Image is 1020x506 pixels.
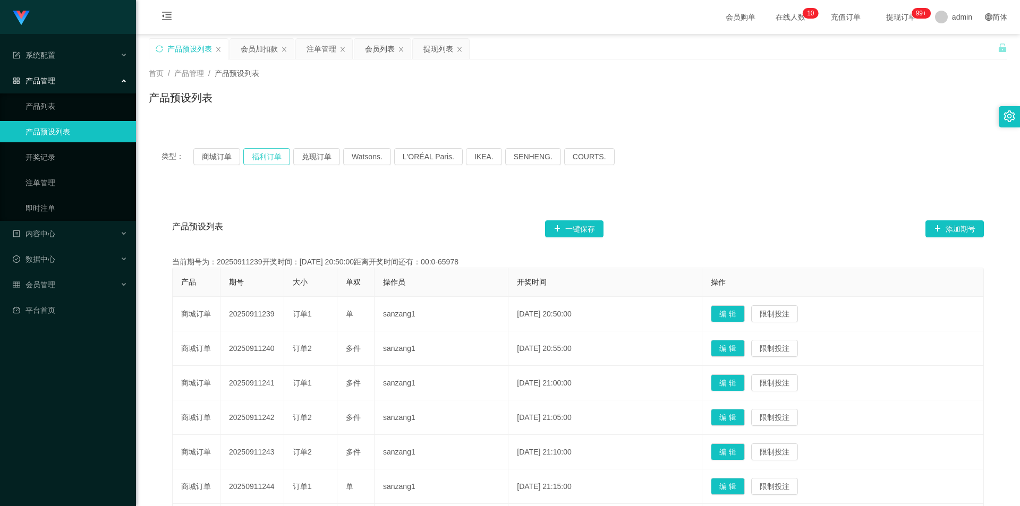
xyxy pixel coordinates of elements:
[508,435,702,469] td: [DATE] 21:10:00
[13,255,20,263] i: 图标: check-circle-o
[375,366,508,400] td: sanzang1
[25,147,127,168] a: 开奖记录
[751,478,798,495] button: 限制投注
[346,482,353,491] span: 单
[346,278,361,286] span: 单双
[343,148,391,165] button: Watsons.
[375,435,508,469] td: sanzang1
[215,69,259,78] span: 产品预设列表
[173,366,220,400] td: 商城订单
[508,469,702,504] td: [DATE] 21:15:00
[508,400,702,435] td: [DATE] 21:05:00
[751,443,798,460] button: 限制投注
[173,331,220,366] td: 商城订单
[807,8,811,19] p: 1
[25,172,127,193] a: 注单管理
[751,409,798,426] button: 限制投注
[466,148,502,165] button: IKEA.
[229,278,244,286] span: 期号
[925,220,984,237] button: 图标: plus添加期号
[711,340,745,357] button: 编 辑
[173,469,220,504] td: 商城订单
[13,281,20,288] i: 图标: table
[365,39,395,59] div: 会员列表
[293,148,340,165] button: 兑现订单
[711,443,745,460] button: 编 辑
[25,96,127,117] a: 产品列表
[811,8,814,19] p: 0
[346,344,361,353] span: 多件
[293,482,312,491] span: 订单1
[293,278,308,286] span: 大小
[375,331,508,366] td: sanzang1
[13,255,55,263] span: 数据中心
[998,43,1007,53] i: 图标: unlock
[346,310,353,318] span: 单
[711,305,745,322] button: 编 辑
[1004,110,1015,122] i: 图标: setting
[339,46,346,53] i: 图标: close
[711,278,726,286] span: 操作
[517,278,547,286] span: 开奖时间
[220,366,284,400] td: 20250911241
[803,8,818,19] sup: 10
[456,46,463,53] i: 图标: close
[243,148,290,165] button: 福利订单
[25,121,127,142] a: 产品预设列表
[985,13,992,21] i: 图标: global
[208,69,210,78] span: /
[375,297,508,331] td: sanzang1
[307,39,336,59] div: 注单管理
[220,435,284,469] td: 20250911243
[346,379,361,387] span: 多件
[751,340,798,357] button: 限制投注
[173,400,220,435] td: 商城订单
[13,51,55,59] span: 系统配置
[711,374,745,391] button: 编 辑
[293,344,312,353] span: 订单2
[220,297,284,331] td: 20250911239
[751,374,798,391] button: 限制投注
[423,39,453,59] div: 提现列表
[25,198,127,219] a: 即时注单
[912,8,931,19] sup: 1180
[505,148,561,165] button: SENHENG.
[156,45,163,53] i: 图标: sync
[149,69,164,78] span: 首页
[161,148,193,165] span: 类型：
[168,69,170,78] span: /
[13,280,55,289] span: 会员管理
[241,39,278,59] div: 会员加扣款
[172,256,984,268] div: 当前期号为：20250911239开奖时间：[DATE] 20:50:00距离开奖时间还有：00:0-65978
[881,13,921,21] span: 提现订单
[508,366,702,400] td: [DATE] 21:00:00
[13,230,20,237] i: 图标: profile
[220,400,284,435] td: 20250911242
[394,148,463,165] button: L'ORÉAL Paris.
[13,52,20,59] i: 图标: form
[711,409,745,426] button: 编 辑
[293,379,312,387] span: 订单1
[293,448,312,456] span: 订单2
[215,46,222,53] i: 图标: close
[181,278,196,286] span: 产品
[149,90,212,106] h1: 产品预设列表
[167,39,212,59] div: 产品预设列表
[193,148,240,165] button: 商城订单
[751,305,798,322] button: 限制投注
[173,435,220,469] td: 商城订单
[13,229,55,238] span: 内容中心
[770,13,811,21] span: 在线人数
[13,11,30,25] img: logo.9652507e.png
[13,76,55,85] span: 产品管理
[711,478,745,495] button: 编 辑
[173,297,220,331] td: 商城订单
[383,278,405,286] span: 操作员
[293,413,312,422] span: 订单2
[508,331,702,366] td: [DATE] 20:55:00
[220,469,284,504] td: 20250911244
[149,1,185,35] i: 图标: menu-fold
[375,400,508,435] td: sanzang1
[293,310,312,318] span: 订单1
[398,46,404,53] i: 图标: close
